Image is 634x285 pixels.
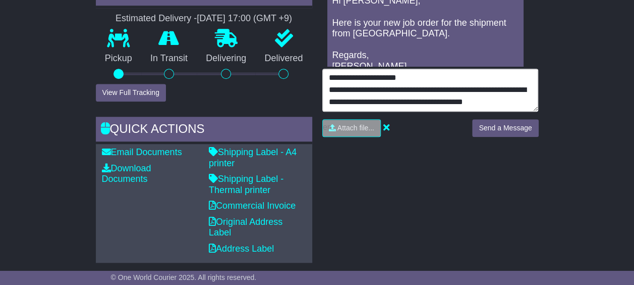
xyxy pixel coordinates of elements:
div: Quick Actions [96,117,312,144]
span: © One World Courier 2025. All rights reserved. [111,273,257,281]
a: Download Documents [102,163,151,184]
div: [DATE] 17:00 (GMT +9) [197,13,292,24]
a: Email Documents [102,147,182,157]
button: View Full Tracking [96,84,166,102]
a: Address Label [209,244,274,254]
p: Delivering [197,53,255,64]
button: Send a Message [472,119,538,137]
a: Shipping Label - Thermal printer [209,174,283,195]
a: Commercial Invoice [209,201,296,211]
p: Pickup [96,53,141,64]
p: In Transit [141,53,197,64]
a: Shipping Label - A4 printer [209,147,297,168]
a: Original Address Label [209,217,282,238]
div: Estimated Delivery - [96,13,312,24]
p: Delivered [255,53,312,64]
